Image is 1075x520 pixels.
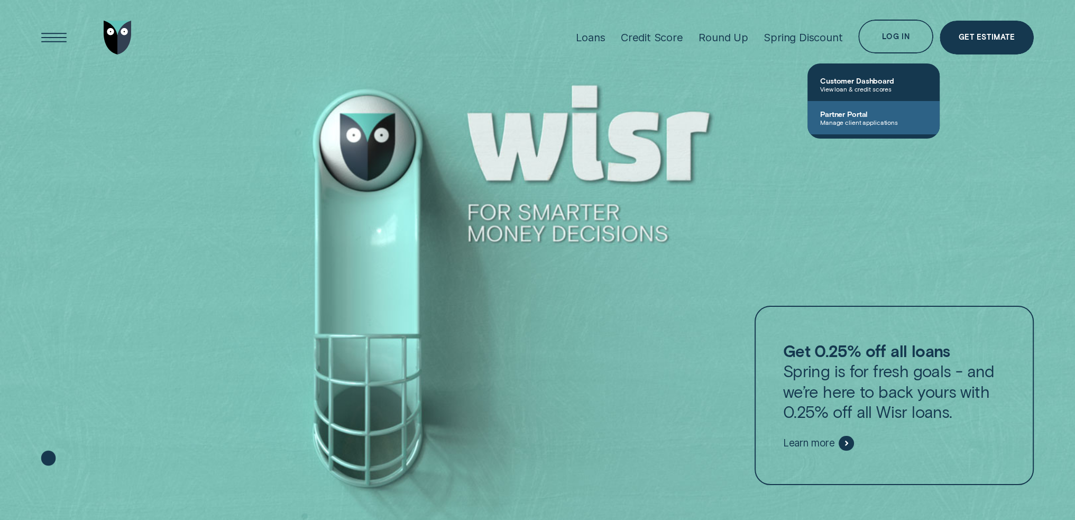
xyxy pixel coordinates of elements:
span: View loan & credit scores [820,85,927,93]
span: Partner Portal [820,110,927,118]
a: Customer DashboardView loan & credit scores [807,68,940,101]
div: Round Up [699,31,748,44]
button: Open Menu [37,21,71,54]
div: Spring Discount [764,31,842,44]
strong: Get 0.25% off all loans [783,341,950,360]
a: Get 0.25% off all loansSpring is for fresh goals - and we’re here to back yours with 0.25% off al... [755,306,1033,485]
a: Partner PortalManage client applications [807,101,940,134]
span: Learn more [783,437,835,450]
span: Manage client applications [820,118,927,126]
div: Loans [576,31,605,44]
button: Log in [858,20,933,53]
img: Wisr [104,21,132,54]
p: Spring is for fresh goals - and we’re here to back yours with 0.25% off all Wisr loans. [783,341,1006,422]
div: Credit Score [621,31,683,44]
span: Customer Dashboard [820,76,927,85]
a: Get Estimate [940,21,1034,54]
